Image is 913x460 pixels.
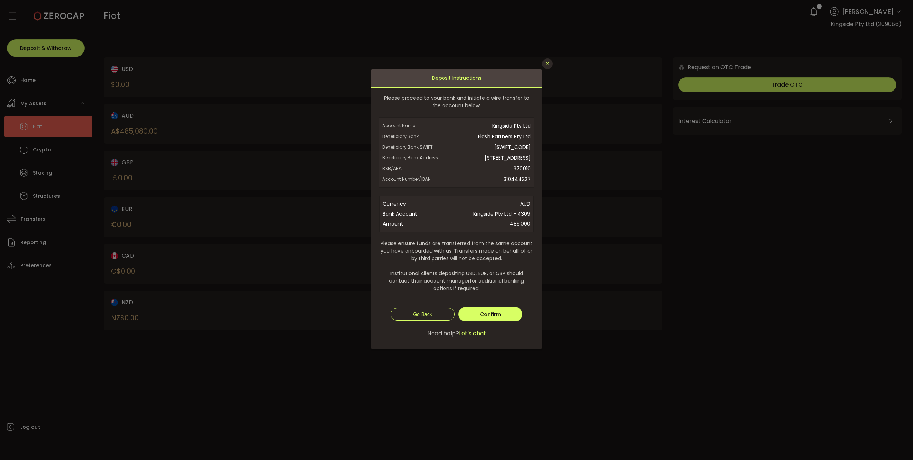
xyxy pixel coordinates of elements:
span: BSB/ABA [382,163,439,174]
span: Bank Account [383,209,422,219]
span: [STREET_ADDRESS] [439,153,531,163]
span: Kingside Pty Ltd [439,120,531,131]
span: Amount [383,219,422,229]
span: 485,000 [422,219,530,229]
button: Confirm [458,307,522,321]
span: Account Name [382,120,439,131]
span: Kingside Pty Ltd - 4309 [422,209,530,219]
span: Beneficiary Bank Address [382,153,439,163]
span: 370010 [439,163,531,174]
span: Beneficiary Bank [382,131,439,142]
button: Go Back [391,308,455,321]
span: AUD [422,199,530,209]
span: Currency [383,199,422,209]
span: Let's chat [459,329,486,338]
span: 310444227 [439,174,531,185]
span: [SWIFT_CODE] [439,142,531,153]
div: dialog [371,69,542,349]
span: Please ensure funds are transferred from the same account you have onboarded with us. Transfers m... [379,240,534,292]
span: Confirm [480,311,501,318]
button: Close [542,58,553,69]
span: Go Back [413,311,432,317]
span: Need help? [427,329,459,338]
iframe: Chat Widget [828,383,913,460]
span: Account Number/IBAN [382,174,439,185]
span: Beneficiary Bank SWIFT [382,142,439,153]
span: Flash Partners Pty Ltd [439,131,531,142]
span: Please proceed to your bank and initiate a wire transfer to the account below. [379,94,534,109]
